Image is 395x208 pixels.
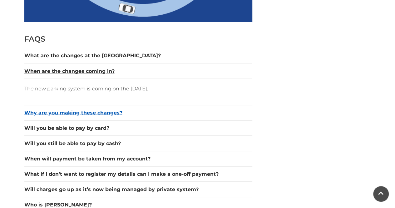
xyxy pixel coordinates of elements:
[24,52,252,59] button: What are the changes at the [GEOGRAPHIC_DATA]?
[24,140,252,147] button: Will you still be able to pay by cash?
[24,124,252,132] button: Will you be able to pay by card?
[24,67,252,75] button: When are the changes coming in?
[24,34,46,43] span: FAQS
[24,109,252,116] button: Why are you making these changes?
[24,170,252,178] button: What if I don’t want to register my details can I make a one-off payment?
[24,155,252,162] button: When will payment be taken from my account?
[24,85,252,92] p: The new parking system is coming on the [DATE].
[24,185,252,193] button: Will charges go up as it’s now being managed by private system?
